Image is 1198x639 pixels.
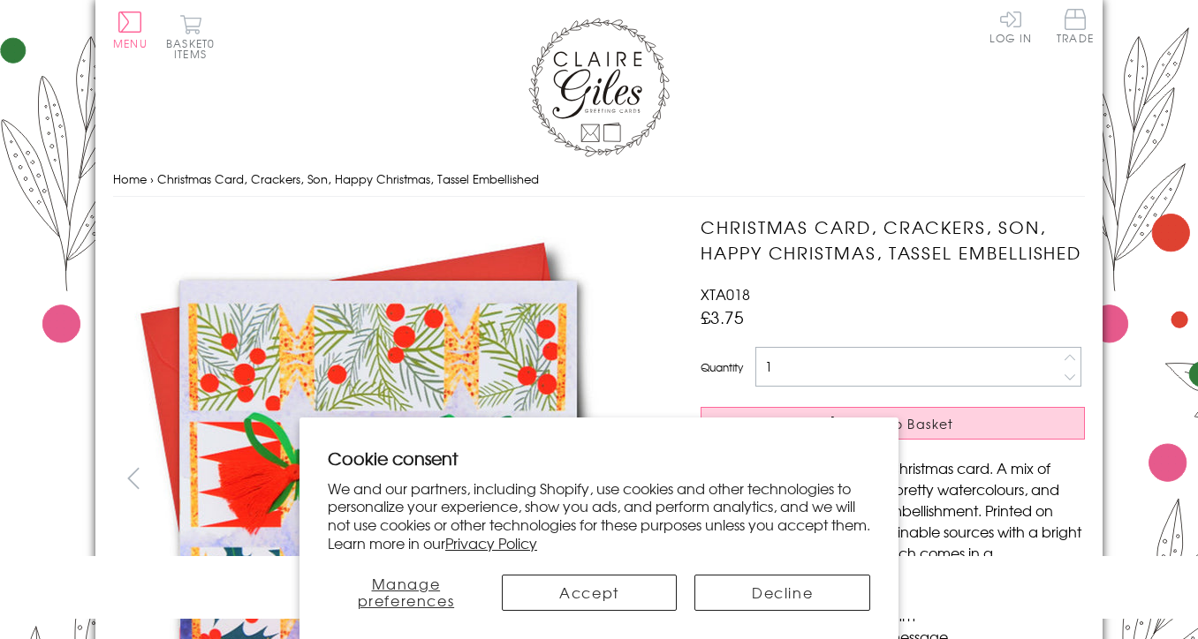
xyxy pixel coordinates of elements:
a: Trade [1057,9,1094,47]
button: Add to Basket [701,407,1085,440]
nav: breadcrumbs [113,162,1085,198]
span: Menu [113,35,148,51]
span: Christmas Card, Crackers, Son, Happy Christmas, Tassel Embellished [157,170,539,187]
button: Accept [502,575,678,611]
label: Quantity [701,359,743,375]
span: Trade [1057,9,1094,43]
a: Log In [989,9,1032,43]
button: Basket0 items [166,14,215,59]
button: Manage preferences [328,575,484,611]
button: Menu [113,11,148,49]
span: Manage preferences [358,573,455,611]
span: Add to Basket [853,415,954,432]
a: Privacy Policy [445,532,537,553]
span: 0 items [174,35,215,62]
button: prev [113,458,153,498]
span: XTA018 [701,283,750,304]
h2: Cookie consent [328,446,870,470]
p: We and our partners, including Shopify, use cookies and other technologies to personalize your ex... [328,479,870,553]
a: Home [113,170,147,187]
span: £3.75 [701,304,744,329]
img: Claire Giles Greetings Cards [528,18,670,157]
span: › [150,170,154,187]
h1: Christmas Card, Crackers, Son, Happy Christmas, Tassel Embellished [701,214,1085,266]
button: Decline [694,575,870,611]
